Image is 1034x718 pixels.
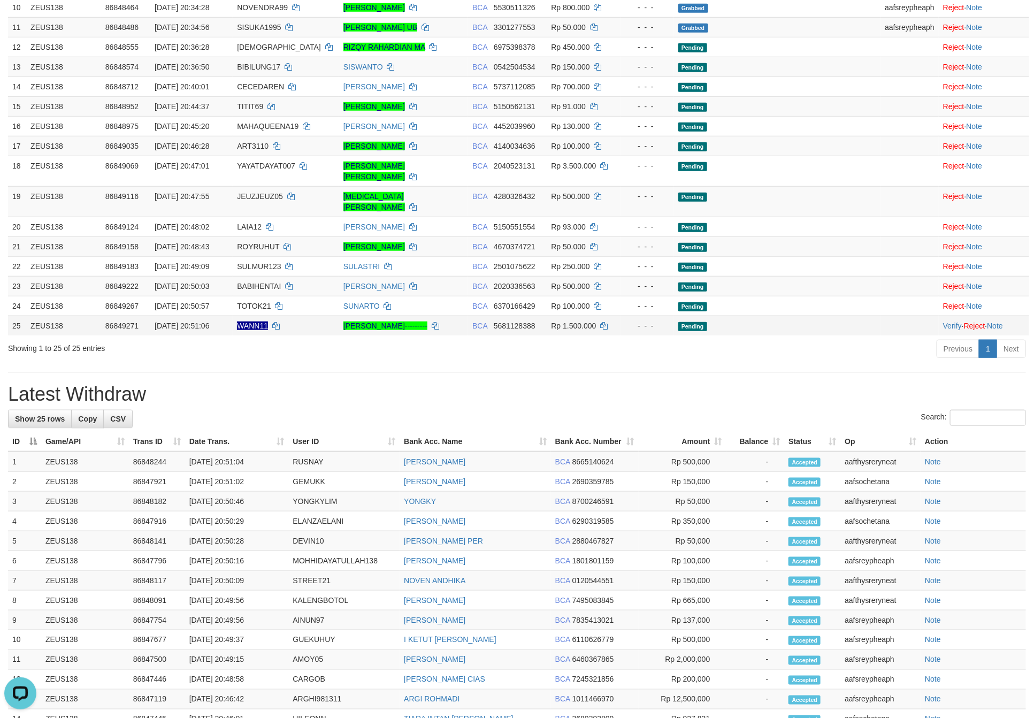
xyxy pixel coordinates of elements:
[237,102,263,111] span: TITIT69
[494,23,535,32] span: Copy 3301277553 to clipboard
[943,223,964,231] a: Reject
[678,103,707,112] span: Pending
[552,3,590,12] span: Rp 800.000
[110,415,126,423] span: CSV
[237,122,298,131] span: MAHAQUEENA19
[943,63,964,71] a: Reject
[155,162,209,170] span: [DATE] 20:47:01
[8,186,26,217] td: 19
[237,192,283,201] span: JEUZJEUZ05
[404,457,465,466] a: [PERSON_NAME]
[237,43,321,51] span: [DEMOGRAPHIC_DATA]
[678,263,707,272] span: Pending
[26,57,101,77] td: ZEUS138
[552,122,590,131] span: Rp 130.000
[937,340,979,358] a: Previous
[967,23,983,32] a: Note
[552,142,590,150] span: Rp 100.000
[625,121,670,132] div: - - -
[343,43,425,51] a: RIZQY RAHARDIAN MA
[552,162,596,170] span: Rp 3.500.000
[105,43,139,51] span: 86848555
[552,302,590,310] span: Rp 100.000
[8,136,26,156] td: 17
[997,340,1026,358] a: Next
[105,3,139,12] span: 86848464
[552,23,586,32] span: Rp 50.000
[237,223,262,231] span: LAIA12
[494,43,535,51] span: Copy 6975398378 to clipboard
[472,322,487,330] span: BCA
[237,302,271,310] span: TOTOK21
[678,83,707,92] span: Pending
[967,282,983,291] a: Note
[8,452,41,472] td: 1
[41,472,129,492] td: ZEUS138
[472,242,487,251] span: BCA
[472,102,487,111] span: BCA
[155,3,209,12] span: [DATE] 20:34:28
[678,63,707,72] span: Pending
[8,156,26,186] td: 18
[552,192,590,201] span: Rp 500.000
[967,142,983,150] a: Note
[472,192,487,201] span: BCA
[625,161,670,171] div: - - -
[967,192,983,201] a: Note
[967,262,983,271] a: Note
[237,262,281,271] span: SULMUR123
[129,452,185,472] td: 86848244
[155,242,209,251] span: [DATE] 20:48:43
[625,281,670,292] div: - - -
[26,17,101,37] td: ZEUS138
[925,556,941,565] a: Note
[237,322,268,330] span: Nama rekening ada tanda titik/strip, harap diedit
[678,142,707,151] span: Pending
[678,302,707,311] span: Pending
[105,242,139,251] span: 86849158
[639,472,726,492] td: Rp 150,000
[155,262,209,271] span: [DATE] 20:49:09
[472,82,487,91] span: BCA
[8,339,423,354] div: Showing 1 to 25 of 25 entries
[678,162,707,171] span: Pending
[939,236,1029,256] td: ·
[404,616,465,624] a: [PERSON_NAME]
[625,221,670,232] div: - - -
[625,22,670,33] div: - - -
[343,82,405,91] a: [PERSON_NAME]
[4,4,36,36] button: Open LiveChat chat widget
[552,242,586,251] span: Rp 50.000
[967,122,983,131] a: Note
[105,223,139,231] span: 86849124
[555,457,570,466] span: BCA
[41,432,129,452] th: Game/API: activate to sort column ascending
[472,3,487,12] span: BCA
[939,186,1029,217] td: ·
[472,223,487,231] span: BCA
[8,116,26,136] td: 16
[472,63,487,71] span: BCA
[8,96,26,116] td: 15
[343,192,405,211] a: [MEDICAL_DATA][PERSON_NAME]
[925,457,941,466] a: Note
[472,162,487,170] span: BCA
[26,217,101,236] td: ZEUS138
[404,517,465,525] a: [PERSON_NAME]
[404,477,465,486] a: [PERSON_NAME]
[678,282,707,292] span: Pending
[979,340,997,358] a: 1
[105,262,139,271] span: 86849183
[404,675,485,684] a: [PERSON_NAME] CIAS
[494,262,535,271] span: Copy 2501075622 to clipboard
[15,415,65,423] span: Show 25 rows
[26,236,101,256] td: ZEUS138
[625,320,670,331] div: - - -
[678,24,708,33] span: Grabbed
[726,452,785,472] td: -
[925,576,941,585] a: Note
[943,122,964,131] a: Reject
[155,43,209,51] span: [DATE] 20:36:28
[343,262,380,271] a: SULASTRI
[237,142,269,150] span: ART3110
